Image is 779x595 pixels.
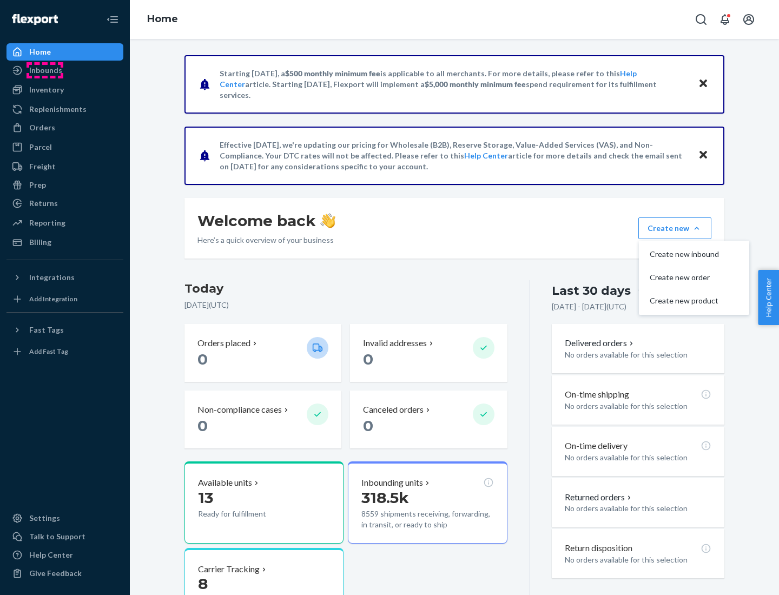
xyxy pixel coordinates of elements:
[6,269,123,286] button: Integrations
[29,104,87,115] div: Replenishments
[198,477,252,489] p: Available units
[6,81,123,98] a: Inventory
[198,563,260,576] p: Carrier Tracking
[350,324,507,382] button: Invalid addresses 0
[6,62,123,79] a: Inbounds
[197,235,335,246] p: Here’s a quick overview of your business
[363,337,427,349] p: Invalid addresses
[565,491,633,504] button: Returned orders
[641,243,747,266] button: Create new inbound
[6,290,123,308] a: Add Integration
[464,151,508,160] a: Help Center
[6,546,123,564] a: Help Center
[565,388,629,401] p: On-time shipping
[363,404,424,416] p: Canceled orders
[198,574,208,593] span: 8
[29,47,51,57] div: Home
[184,391,341,448] button: Non-compliance cases 0
[348,461,507,544] button: Inbounding units318.5k8559 shipments receiving, forwarding, in transit, or ready to ship
[650,274,719,281] span: Create new order
[29,65,62,76] div: Inbounds
[29,180,46,190] div: Prep
[29,272,75,283] div: Integrations
[285,69,380,78] span: $500 monthly minimum fee
[6,119,123,136] a: Orders
[6,343,123,360] a: Add Fast Tag
[565,554,711,565] p: No orders available for this selection
[641,289,747,313] button: Create new product
[220,68,688,101] p: Starting [DATE], a is applicable to all merchants. For more details, please refer to this article...
[29,568,82,579] div: Give Feedback
[6,234,123,251] a: Billing
[29,325,64,335] div: Fast Tags
[29,161,56,172] div: Freight
[29,513,60,524] div: Settings
[6,321,123,339] button: Fast Tags
[6,158,123,175] a: Freight
[197,404,282,416] p: Non-compliance cases
[565,503,711,514] p: No orders available for this selection
[363,416,373,435] span: 0
[220,140,688,172] p: Effective [DATE], we're updating our pricing for Wholesale (B2B), Reserve Storage, Value-Added Se...
[184,324,341,382] button: Orders placed 0
[197,350,208,368] span: 0
[29,198,58,209] div: Returns
[197,211,335,230] h1: Welcome back
[565,349,711,360] p: No orders available for this selection
[565,452,711,463] p: No orders available for this selection
[138,4,187,35] ol: breadcrumbs
[29,122,55,133] div: Orders
[552,282,631,299] div: Last 30 days
[29,237,51,248] div: Billing
[350,391,507,448] button: Canceled orders 0
[198,488,213,507] span: 13
[12,14,58,25] img: Flexport logo
[552,301,626,312] p: [DATE] - [DATE] ( UTC )
[6,565,123,582] button: Give Feedback
[565,337,636,349] button: Delivered orders
[29,84,64,95] div: Inventory
[696,148,710,163] button: Close
[565,440,628,452] p: On-time delivery
[6,176,123,194] a: Prep
[184,461,344,544] button: Available units13Ready for fulfillment
[29,550,73,560] div: Help Center
[641,266,747,289] button: Create new order
[714,9,736,30] button: Open notifications
[320,213,335,228] img: hand-wave emoji
[29,217,65,228] div: Reporting
[565,401,711,412] p: No orders available for this selection
[650,250,719,258] span: Create new inbound
[425,80,526,89] span: $5,000 monthly minimum fee
[361,488,409,507] span: 318.5k
[6,510,123,527] a: Settings
[361,477,423,489] p: Inbounding units
[198,508,298,519] p: Ready for fulfillment
[29,294,77,303] div: Add Integration
[6,528,123,545] a: Talk to Support
[6,214,123,232] a: Reporting
[184,300,507,310] p: [DATE] ( UTC )
[650,297,719,305] span: Create new product
[6,101,123,118] a: Replenishments
[29,531,85,542] div: Talk to Support
[184,280,507,297] h3: Today
[6,138,123,156] a: Parcel
[363,350,373,368] span: 0
[738,9,760,30] button: Open account menu
[197,416,208,435] span: 0
[565,542,632,554] p: Return disposition
[29,142,52,153] div: Parcel
[638,217,711,239] button: Create newCreate new inboundCreate new orderCreate new product
[758,270,779,325] button: Help Center
[696,76,710,92] button: Close
[102,9,123,30] button: Close Navigation
[6,43,123,61] a: Home
[147,13,178,25] a: Home
[197,337,250,349] p: Orders placed
[690,9,712,30] button: Open Search Box
[361,508,493,530] p: 8559 shipments receiving, forwarding, in transit, or ready to ship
